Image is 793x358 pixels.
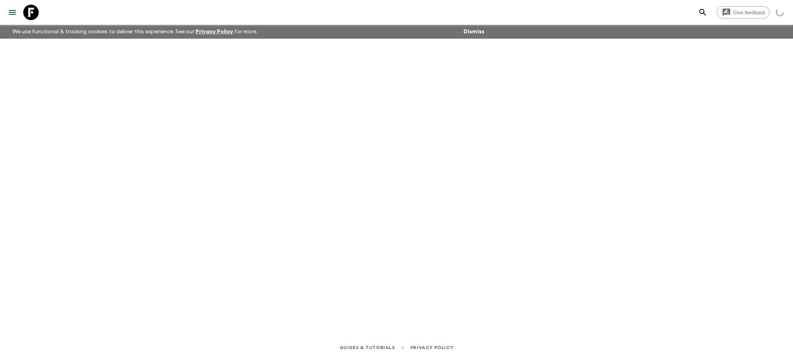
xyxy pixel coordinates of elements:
[410,343,453,352] a: Privacy Policy
[9,25,261,39] p: We use functional & tracking cookies to deliver this experience. See our for more.
[462,26,486,37] button: Dismiss
[695,5,711,20] button: search adventures
[717,6,770,19] a: Give feedback
[196,29,233,34] a: Privacy Policy
[5,5,20,20] button: menu
[729,10,769,15] span: Give feedback
[340,343,395,352] a: Guides & Tutorials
